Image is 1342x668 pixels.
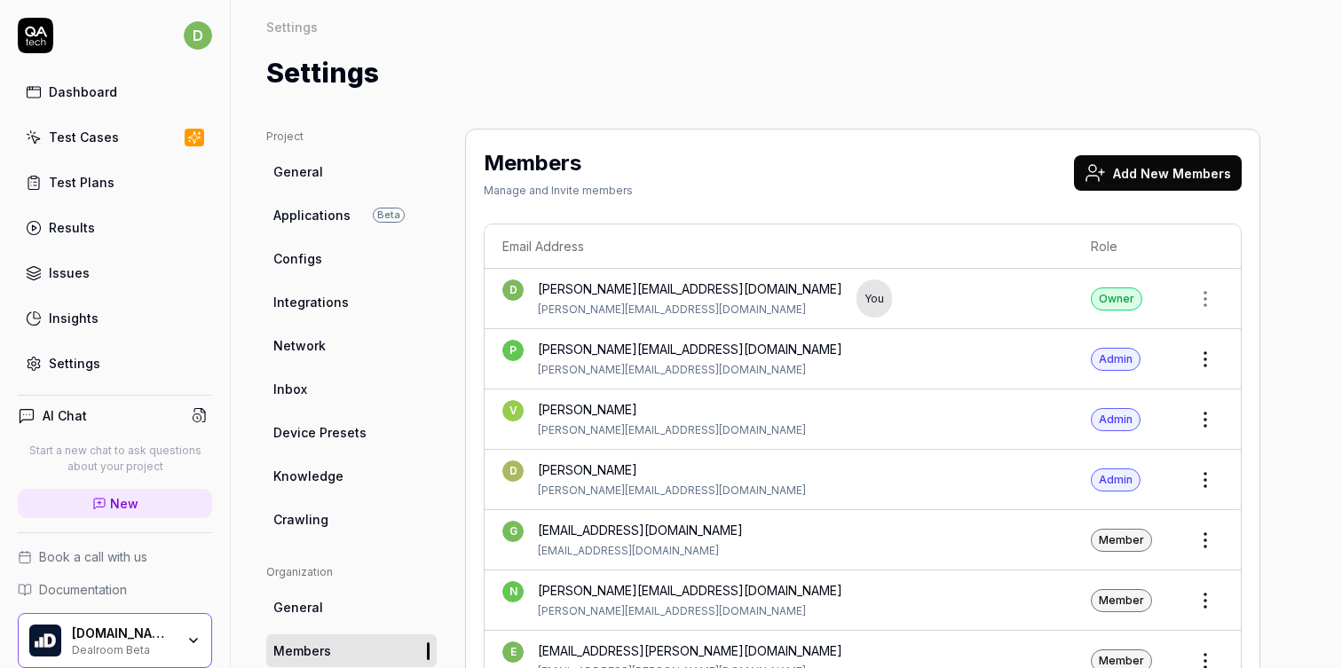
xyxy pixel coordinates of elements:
[1074,155,1242,191] button: Add New Members
[266,460,437,492] a: Knowledge
[266,416,437,449] a: Device Presets
[538,641,842,660] div: [EMAIL_ADDRESS][PERSON_NAME][DOMAIN_NAME]
[266,155,437,188] a: General
[18,489,212,518] a: New
[1188,281,1223,317] button: Open members actions menu
[538,302,842,318] div: [PERSON_NAME][EMAIL_ADDRESS][DOMAIN_NAME]
[273,249,322,268] span: Configs
[502,340,524,361] span: p
[266,199,437,232] a: ApplicationsBeta
[373,208,405,223] span: Beta
[1091,529,1152,552] div: Member
[72,641,175,656] div: Dealroom Beta
[266,329,437,362] a: Network
[72,625,175,641] div: Dealroom.co B.V.
[49,354,100,373] div: Settings
[857,279,892,318] div: You
[266,591,437,624] a: General
[1188,402,1223,437] button: Open members actions menu
[1091,408,1141,431] div: Admin
[110,494,138,513] span: New
[273,510,328,529] span: Crawling
[538,603,842,619] div: [PERSON_NAME][EMAIL_ADDRESS][DOMAIN_NAME]
[18,75,212,109] a: Dashboard
[49,309,99,327] div: Insights
[43,406,87,425] h4: AI Chat
[538,581,842,600] div: [PERSON_NAME][EMAIL_ADDRESS][DOMAIN_NAME]
[266,242,437,275] a: Configs
[49,83,117,101] div: Dashboard
[266,53,379,93] h1: Settings
[538,400,806,419] div: [PERSON_NAME]
[18,165,212,200] a: Test Plans
[266,634,437,667] a: Members
[266,286,437,318] a: Integrations
[266,129,437,145] div: Project
[1091,468,1141,491] div: Admin
[49,128,119,146] div: Test Cases
[273,293,349,311] span: Integrations
[273,598,323,617] span: General
[538,543,743,559] div: [EMAIL_ADDRESS][DOMAIN_NAME]
[1091,589,1152,612] div: Member
[502,279,524,301] span: d
[538,340,842,358] div: [PERSON_NAME][EMAIL_ADDRESS][DOMAIN_NAME]
[484,183,633,199] div: Manage and Invite members
[18,255,212,290] a: Issues
[39,580,127,599] span: Documentation
[18,580,212,599] a: Documentation
[485,224,1073,269] th: Email Address
[538,521,743,539] div: [EMAIL_ADDRESS][DOMAIN_NAME]
[502,581,524,602] span: n
[184,21,212,50] span: d
[273,336,326,355] span: Network
[18,547,212,566] a: Book a call with us
[18,120,212,154] a: Test Cases
[39,547,147,566] span: Book a call with us
[273,641,331,660] span: Members
[502,521,524,542] span: g
[538,279,842,298] div: [PERSON_NAME][EMAIL_ADDRESS][DOMAIN_NAME]
[502,400,524,421] span: V
[18,443,212,475] p: Start a new chat to ask questions about your project
[1091,348,1141,371] div: Admin
[266,564,437,580] div: Organization
[18,613,212,668] button: Dealroom.co B.V. Logo[DOMAIN_NAME] B.V.Dealroom Beta
[538,422,806,438] div: [PERSON_NAME][EMAIL_ADDRESS][DOMAIN_NAME]
[502,641,524,663] span: e
[1188,342,1223,377] button: Open members actions menu
[18,346,212,381] a: Settings
[273,380,307,398] span: Inbox
[273,206,351,224] span: Applications
[502,460,524,482] span: D
[273,162,323,181] span: General
[49,263,90,282] div: Issues
[273,423,367,442] span: Device Presets
[538,483,806,499] div: [PERSON_NAME][EMAIL_ADDRESS][DOMAIN_NAME]
[266,18,318,35] div: Settings
[266,503,437,536] a: Crawling
[1188,462,1223,498] button: Open members actions menu
[273,467,343,485] span: Knowledge
[29,625,61,656] img: Dealroom.co B.V. Logo
[184,18,212,53] button: d
[538,362,842,378] div: [PERSON_NAME][EMAIL_ADDRESS][DOMAIN_NAME]
[18,210,212,245] a: Results
[1188,523,1223,558] button: Open members actions menu
[1188,583,1223,618] button: Open members actions menu
[1073,224,1170,269] th: Role
[538,460,806,479] div: [PERSON_NAME]
[49,173,114,192] div: Test Plans
[18,301,212,335] a: Insights
[49,218,95,237] div: Results
[266,373,437,405] a: Inbox
[484,147,581,179] h2: Members
[1091,287,1142,310] div: Owner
